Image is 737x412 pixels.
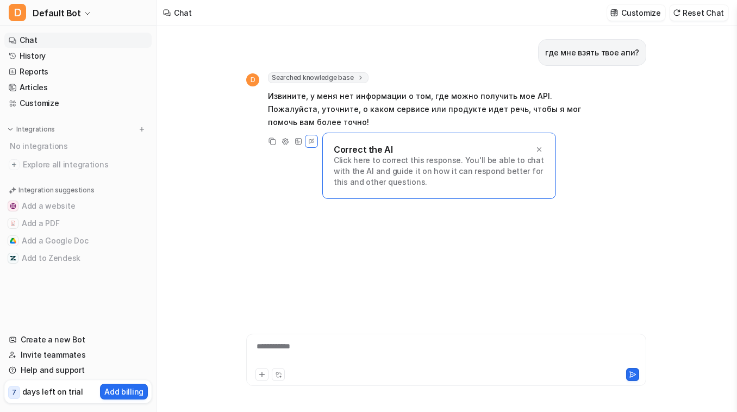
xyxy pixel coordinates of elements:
[670,5,728,21] button: Reset Chat
[4,124,58,135] button: Integrations
[607,5,665,21] button: Customize
[268,90,586,129] p: Извините, у меня нет информации о том, где можно получить мое API. Пожалуйста, уточните, о каком ...
[7,137,152,155] div: No integrations
[4,96,152,111] a: Customize
[4,332,152,347] a: Create a new Bot
[4,64,152,79] a: Reports
[4,232,152,249] button: Add a Google DocAdd a Google Doc
[545,46,639,59] p: где мне взять твое апи?
[33,5,81,21] span: Default Bot
[10,203,16,209] img: Add a website
[9,4,26,21] span: D
[12,388,16,397] p: 7
[334,144,392,155] p: Correct the AI
[4,215,152,232] button: Add a PDFAdd a PDF
[10,238,16,244] img: Add a Google Doc
[22,386,83,397] p: days left on trial
[4,363,152,378] a: Help and support
[4,33,152,48] a: Chat
[10,220,16,227] img: Add a PDF
[4,347,152,363] a: Invite teammates
[100,384,148,399] button: Add billing
[621,7,660,18] p: Customize
[4,249,152,267] button: Add to ZendeskAdd to Zendesk
[16,125,55,134] p: Integrations
[4,48,152,64] a: History
[268,72,368,83] span: Searched knowledge base
[104,386,143,397] p: Add billing
[4,197,152,215] button: Add a websiteAdd a website
[4,80,152,95] a: Articles
[23,156,147,173] span: Explore all integrations
[174,7,192,18] div: Chat
[10,255,16,261] img: Add to Zendesk
[4,157,152,172] a: Explore all integrations
[9,159,20,170] img: explore all integrations
[138,126,146,133] img: menu_add.svg
[246,73,259,86] span: D
[673,9,680,17] img: reset
[610,9,618,17] img: customize
[7,126,14,133] img: expand menu
[334,155,545,188] p: Click here to correct this response. You'll be able to chat with the AI and guide it on how it ca...
[18,185,94,195] p: Integration suggestions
